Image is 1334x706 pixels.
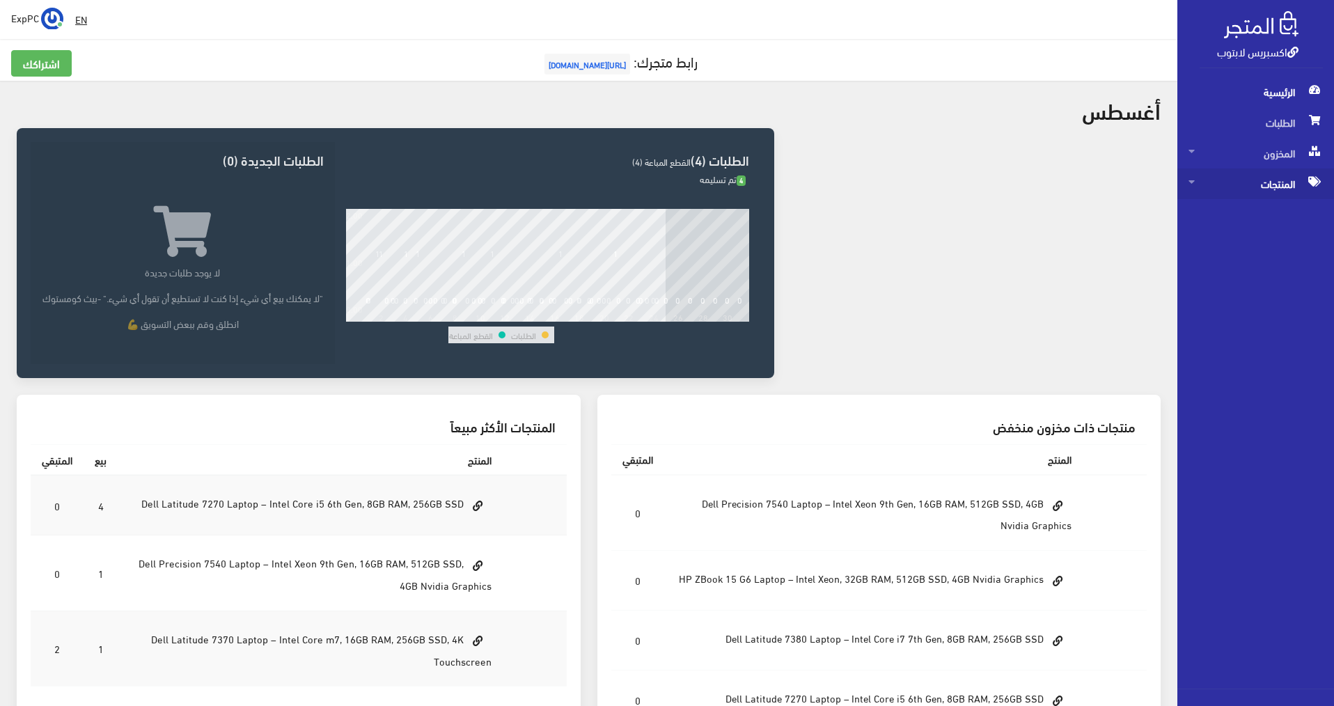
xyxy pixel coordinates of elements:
span: القطع المباعة (4) [632,153,691,170]
td: Dell Latitude 7380 Laptop – Intel Core i7 7th Gen, 8GB RAM, 256GB SSD [664,611,1083,670]
div: 30 [723,312,732,322]
td: 1 [84,535,118,611]
div: 6 [428,312,433,322]
p: "لا يمكنك بيع أي شيء إذا كنت لا تستطيع أن تقول أي شيء." -بيث كومستوك [42,290,323,305]
img: . [1224,11,1298,38]
span: الرئيسية [1188,77,1323,107]
td: الطلبات [510,327,537,343]
div: 28 [698,312,708,322]
span: المنتجات [1188,168,1323,199]
a: اشتراكك [11,50,72,77]
p: لا يوجد طلبات جديدة [42,265,323,279]
p: انطلق وقم ببعض التسويق 💪 [42,316,323,331]
div: 20 [599,312,609,322]
div: 24 [649,312,659,322]
th: المنتج [118,445,503,476]
h3: الطلبات (4) [346,153,749,166]
td: 4 [84,475,118,535]
td: القطع المباعة [448,327,494,343]
span: [URL][DOMAIN_NAME] [544,54,630,74]
a: الطلبات [1177,107,1334,138]
td: Dell Precision 7540 Laptop – Intel Xeon 9th Gen, 16GB RAM, 512GB SSD, 4GB Nvidia Graphics [664,475,1083,551]
div: 8 [453,312,457,322]
h3: المنتجات الأكثر مبيعاً [42,420,556,433]
a: رابط متجرك:[URL][DOMAIN_NAME] [541,48,698,74]
a: ... ExpPC [11,7,63,29]
iframe: Drift Widget Chat Controller [17,611,70,664]
span: الطلبات [1188,107,1323,138]
td: 0 [611,611,664,670]
th: بيع [84,445,118,476]
span: المخزون [1188,138,1323,168]
td: Dell Latitude 7370 Laptop – Intel Core m7, 16GB RAM, 256GB SSD, 4K Touchscreen [118,611,503,686]
div: 14 [525,312,535,322]
td: 0 [31,535,84,611]
a: المخزون [1177,138,1334,168]
div: 2 [379,312,384,322]
a: EN [70,7,93,32]
h3: منتجات ذات مخزون منخفض [622,420,1136,433]
a: المنتجات [1177,168,1334,199]
span: 4 [737,175,746,186]
td: HP ZBook 15 G6 Laptop – Intel Xeon, 32GB RAM, 512GB SSD, 4GB Nvidia Graphics [664,551,1083,611]
div: 16 [550,312,560,322]
span: ExpPC [11,9,39,26]
td: 0 [611,475,664,551]
div: 26 [673,312,683,322]
th: المتبقي [611,445,664,475]
h2: أغسطس [1082,97,1161,122]
th: المنتج [664,445,1083,475]
td: 1 [84,611,118,686]
a: اكسبريس لابتوب [1217,41,1298,61]
img: ... [41,8,63,30]
h3: الطلبات الجديدة (0) [42,153,323,166]
th: المتبقي [31,445,84,476]
div: 18 [574,312,584,322]
div: 10 [476,312,485,322]
td: 0 [31,475,84,535]
div: 22 [624,312,634,322]
span: تم تسليمه [700,171,746,187]
td: Dell Precision 7540 Laptop – Intel Xeon 9th Gen, 16GB RAM, 512GB SSD, 4GB Nvidia Graphics [118,535,503,611]
div: 4 [403,312,408,322]
a: الرئيسية [1177,77,1334,107]
u: EN [75,10,87,28]
div: 12 [500,312,510,322]
td: 0 [611,551,664,611]
td: Dell Latitude 7270 Laptop – Intel Core i5 6th Gen, 8GB RAM, 256GB SSD [118,475,503,535]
